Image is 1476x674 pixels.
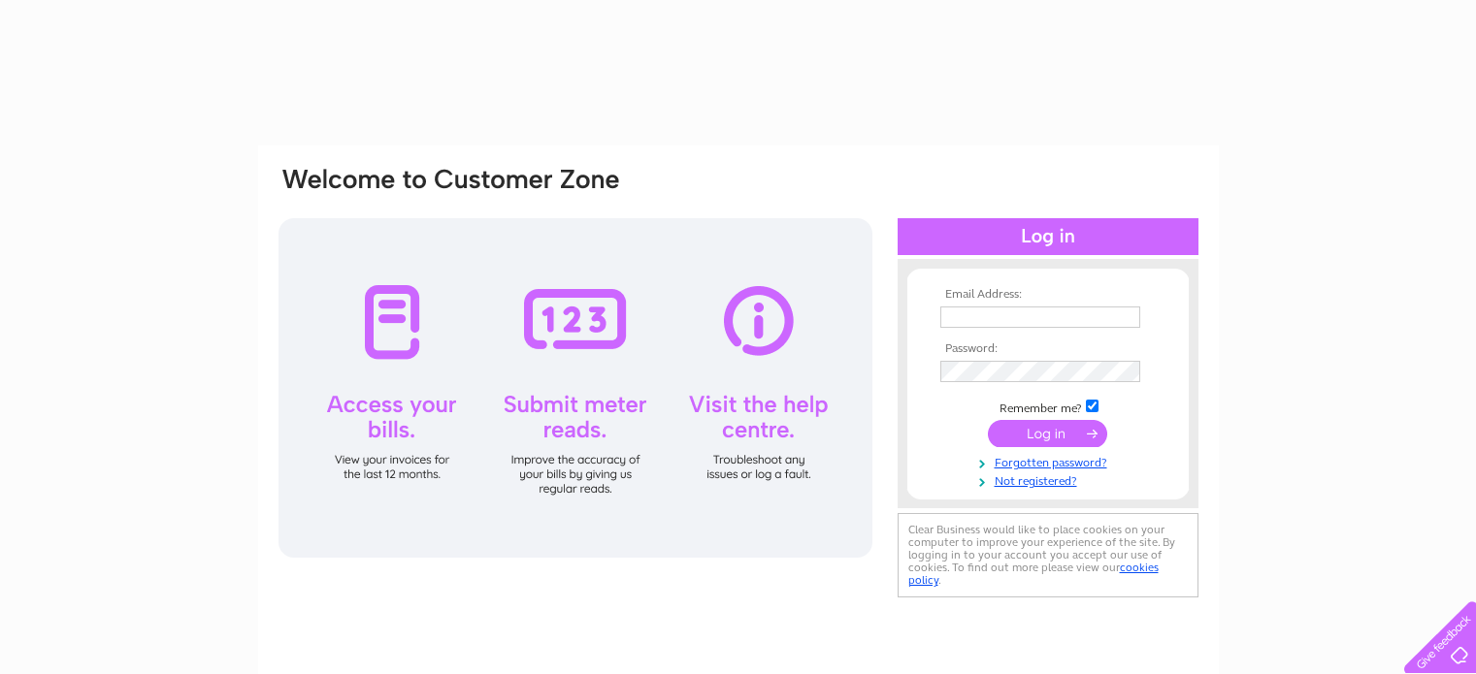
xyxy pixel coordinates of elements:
input: Submit [988,420,1107,447]
a: cookies policy [908,561,1159,587]
th: Password: [935,342,1161,356]
td: Remember me? [935,397,1161,416]
a: Not registered? [940,470,1161,489]
th: Email Address: [935,288,1161,302]
div: Clear Business would like to place cookies on your computer to improve your experience of the sit... [898,513,1198,597]
a: Forgotten password? [940,452,1161,470]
